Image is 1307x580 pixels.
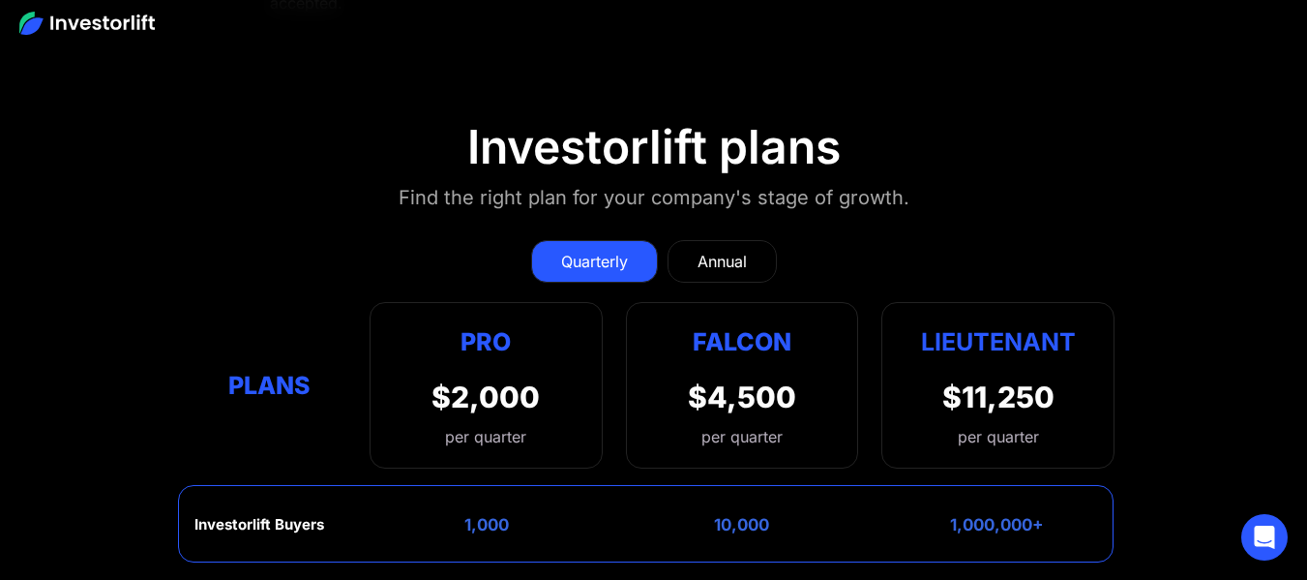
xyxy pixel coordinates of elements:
[714,515,769,534] div: 10,000
[194,516,324,534] div: Investorlift Buyers
[431,380,540,414] div: $2,000
[431,322,540,360] div: Pro
[693,322,791,360] div: Falcon
[698,250,747,273] div: Annual
[942,380,1055,414] div: $11,250
[561,250,628,273] div: Quarterly
[958,425,1039,448] div: per quarter
[464,515,509,534] div: 1,000
[921,327,1076,356] strong: Lieutenant
[701,425,783,448] div: per quarter
[193,367,346,405] div: Plans
[399,182,909,213] div: Find the right plan for your company's stage of growth.
[950,515,1044,534] div: 1,000,000+
[1241,514,1288,561] div: Open Intercom Messenger
[688,380,796,414] div: $4,500
[431,425,540,448] div: per quarter
[467,119,841,175] div: Investorlift plans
